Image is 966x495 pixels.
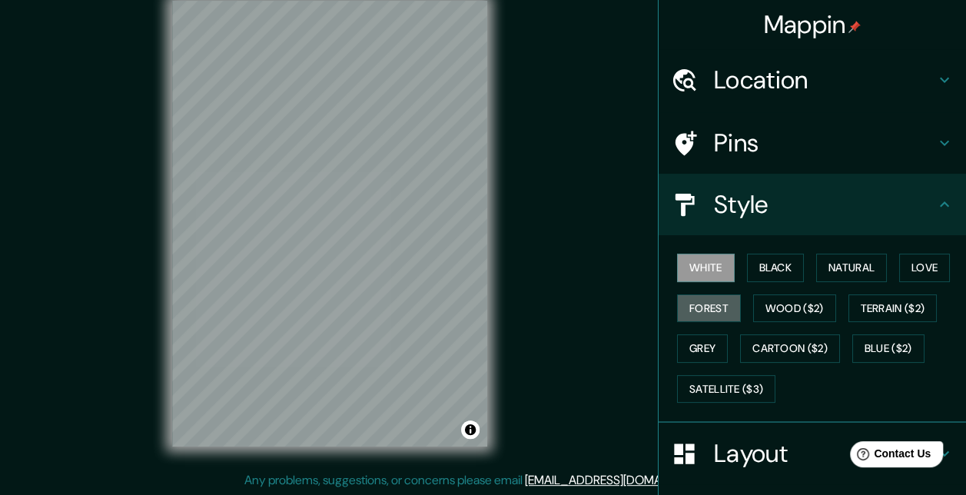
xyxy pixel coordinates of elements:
h4: Mappin [764,9,861,40]
button: Natural [816,254,887,282]
h4: Layout [714,438,935,469]
button: Black [747,254,805,282]
button: Wood ($2) [753,294,836,323]
button: Toggle attribution [461,420,480,439]
canvas: Map [172,1,487,447]
button: Grey [677,334,728,363]
button: White [677,254,735,282]
div: Style [659,174,966,235]
iframe: Help widget launcher [829,435,949,478]
div: Pins [659,112,966,174]
button: Satellite ($3) [677,375,775,404]
button: Blue ($2) [852,334,925,363]
button: Love [899,254,950,282]
img: pin-icon.png [848,21,861,33]
h4: Pins [714,128,935,158]
h4: Location [714,65,935,95]
button: Terrain ($2) [848,294,938,323]
div: Layout [659,423,966,484]
button: Forest [677,294,741,323]
p: Any problems, suggestions, or concerns please email . [244,471,717,490]
h4: Style [714,189,935,220]
a: [EMAIL_ADDRESS][DOMAIN_NAME] [525,472,715,488]
button: Cartoon ($2) [740,334,840,363]
div: Location [659,49,966,111]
